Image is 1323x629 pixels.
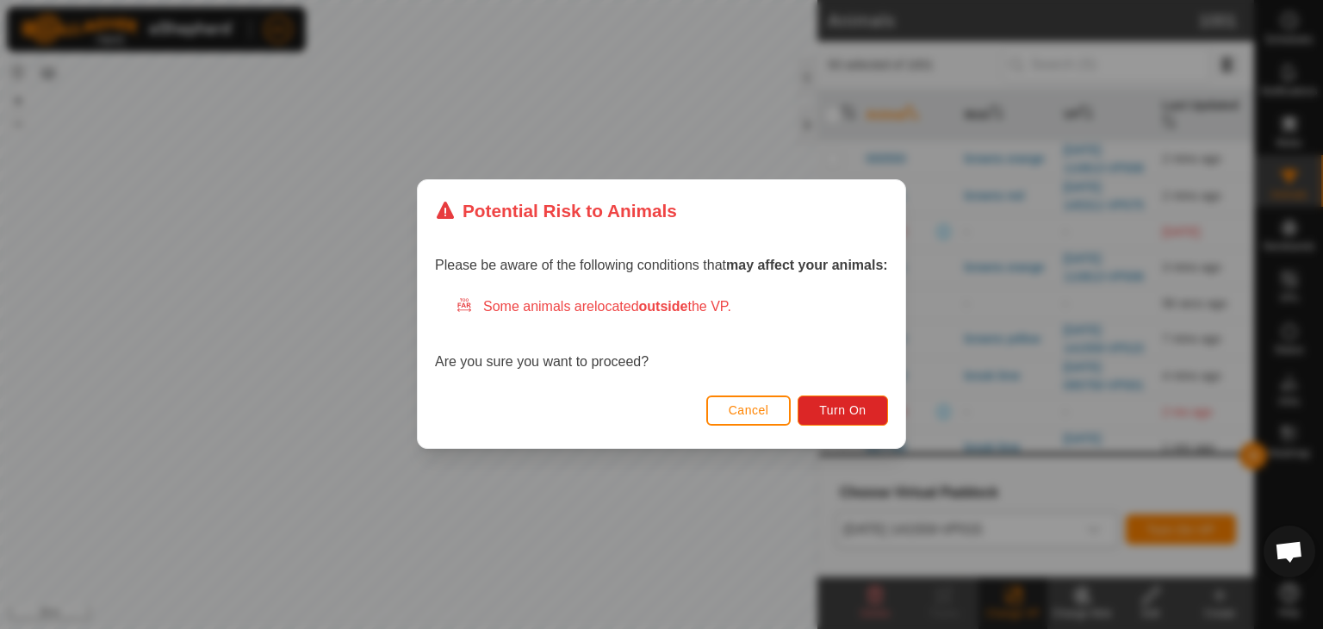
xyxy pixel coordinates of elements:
[435,197,677,224] div: Potential Risk to Animals
[594,300,731,314] span: located the VP.
[435,297,888,373] div: Are you sure you want to proceed?
[726,258,888,273] strong: may affect your animals:
[639,300,688,314] strong: outside
[798,395,888,426] button: Turn On
[435,258,888,273] span: Please be aware of the following conditions that
[706,395,792,426] button: Cancel
[820,404,866,418] span: Turn On
[1264,526,1315,577] div: Open chat
[729,404,769,418] span: Cancel
[456,297,888,318] div: Some animals are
